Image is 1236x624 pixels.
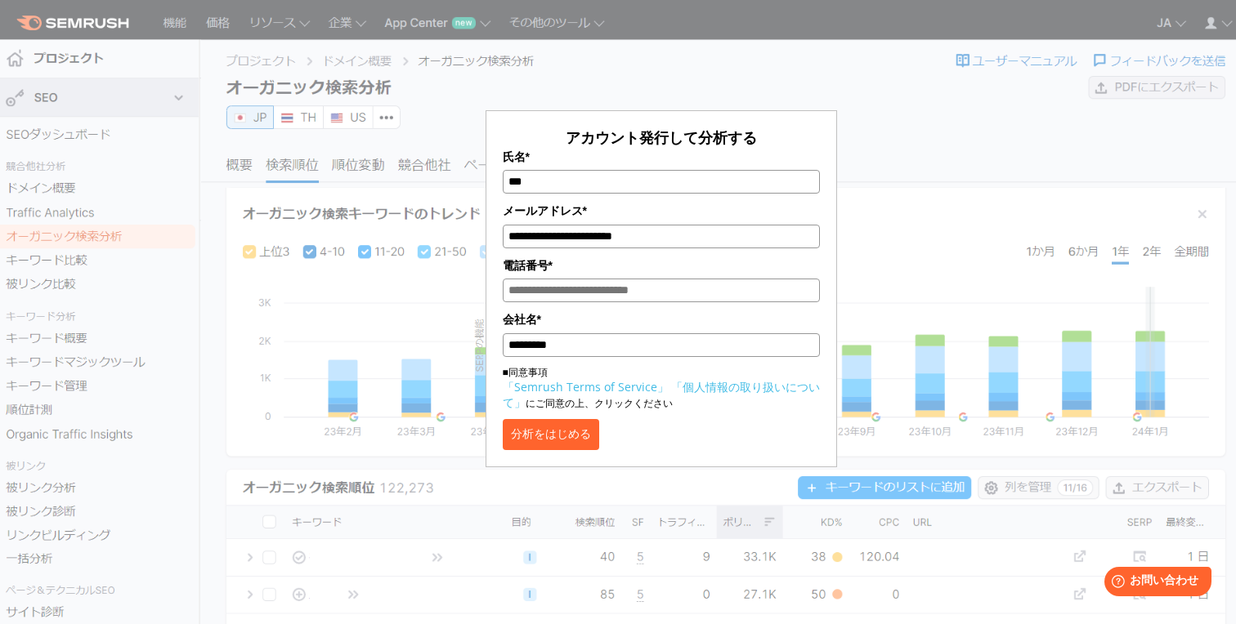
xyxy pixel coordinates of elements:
button: 分析をはじめる [503,419,599,450]
iframe: Help widget launcher [1090,560,1218,606]
label: メールアドレス* [503,202,820,220]
span: アカウント発行して分析する [566,127,757,147]
label: 電話番号* [503,256,820,274]
a: 「Semrush Terms of Service」 [503,379,669,394]
a: 「個人情報の取り扱いについて」 [503,379,820,410]
p: ■同意事項 にご同意の上、クリックください [503,365,820,411]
